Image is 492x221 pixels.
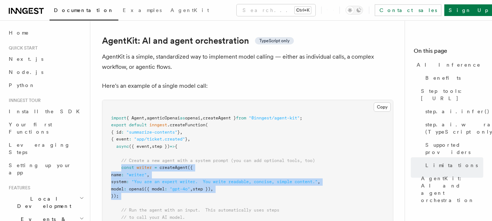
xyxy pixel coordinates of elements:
a: Examples [118,2,166,20]
span: { Agent [126,115,144,121]
span: agenticOpenai [147,115,180,121]
span: "@inngest/agent-kit" [249,115,300,121]
span: // to call your AI model. [121,215,185,220]
span: ({ event [129,144,149,149]
span: Step tools: [URL] [421,87,483,102]
span: as [180,115,185,121]
span: createAgent } [203,115,236,121]
span: Next.js [9,56,43,62]
span: : [165,186,167,192]
span: "app/ticket.created" [134,137,185,142]
span: } [185,137,188,142]
span: ({ [188,165,193,170]
a: AgentKit: AI and agent orchestration [418,172,483,207]
span: "gpt-4o" [170,186,190,192]
span: Install the SDK [9,108,84,114]
span: { [175,144,177,149]
span: TypeScript only [259,38,290,44]
span: : [124,186,126,192]
span: : [121,130,124,135]
span: Inngest tour [6,98,41,103]
span: Local Development [6,195,79,210]
span: system [111,179,126,184]
span: , [144,115,147,121]
kbd: Ctrl+K [295,7,311,14]
a: step.ai.infer() [422,105,483,118]
span: Documentation [54,7,114,13]
span: Python [9,82,35,88]
a: Install the SDK [6,105,86,118]
span: AgentKit [170,7,209,13]
a: Step tools: [URL] [418,84,483,105]
span: ({ model [144,186,165,192]
span: createAgent [160,165,188,170]
span: writer [137,165,152,170]
button: Toggle dark mode [346,6,363,15]
span: , [188,137,190,142]
span: step }) [193,186,210,192]
span: Features [6,185,30,191]
span: async [116,144,129,149]
a: Contact sales [375,4,441,16]
a: Your first Functions [6,118,86,138]
span: Home [9,29,29,36]
span: .createFunction [167,122,205,127]
span: => [170,144,175,149]
span: : [126,179,129,184]
span: , [200,115,203,121]
span: , [318,179,320,184]
p: AgentKit is a simple, standardized way to implement model calling — either as individual calls, a... [102,52,393,72]
a: Supported providers [422,138,483,159]
span: step }) [152,144,170,149]
span: = [154,165,157,170]
span: ; [300,115,302,121]
h4: On this page [414,47,483,58]
span: Node.js [9,69,43,75]
span: Supported providers [425,141,483,156]
a: Python [6,79,86,92]
span: AgentKit: AI and agent orchestration [421,175,483,204]
span: { event [111,137,129,142]
span: name [111,172,121,177]
span: default [129,122,147,127]
span: }); [111,193,119,198]
span: model [111,186,124,192]
span: Leveraging Steps [9,142,70,155]
span: , [210,186,213,192]
span: openai [129,186,144,192]
span: : [121,172,124,177]
span: Limitations [425,162,478,169]
span: // Run the agent with an input. This automatically uses steps [121,208,279,213]
span: : [129,137,131,142]
span: Benefits [425,74,461,82]
a: Benefits [422,71,483,84]
a: Limitations [422,159,483,172]
a: Setting up your app [6,159,86,179]
span: Setting up your app [9,162,71,175]
span: // Create a new agent with a system prompt (you can add optional tools, too) [121,158,315,163]
span: "summarize-contents" [126,130,177,135]
button: Local Development [6,192,86,213]
span: openai [185,115,200,121]
span: "You are an expert writer. You write readable, concise, simple content." [131,179,318,184]
span: } [177,130,180,135]
a: Leveraging Steps [6,138,86,159]
span: step.ai.infer() [425,108,490,115]
span: "writer" [126,172,147,177]
a: AgentKit [166,2,213,20]
a: step.ai.wrap() (TypeScript only) [422,118,483,138]
a: Next.js [6,52,86,66]
span: Examples [123,7,162,13]
span: , [190,186,193,192]
button: Search...Ctrl+K [237,4,315,16]
span: inngest [149,122,167,127]
span: AI Inference [417,61,481,68]
span: , [147,172,149,177]
a: AgentKit: AI and agent orchestrationTypeScript only [102,36,294,46]
span: ( [205,122,208,127]
p: Here's an example of a single model call: [102,81,393,91]
a: Node.js [6,66,86,79]
span: { id [111,130,121,135]
span: from [236,115,246,121]
span: , [180,130,182,135]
